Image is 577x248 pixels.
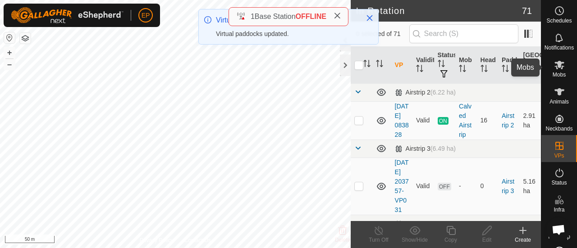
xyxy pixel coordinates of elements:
td: 2.91 ha [520,101,541,140]
td: Valid [412,158,434,215]
div: Create [505,236,541,244]
div: Calved Airstrip [459,102,473,140]
span: (6.22 ha) [430,89,456,96]
span: 0 selected of 71 [356,29,409,39]
span: EP [142,11,150,20]
td: Valid [412,101,434,140]
span: ON [438,117,449,125]
button: Close [363,12,376,24]
button: – [4,59,15,70]
div: Show/Hide [397,236,433,244]
div: Airstrip 3 [395,145,456,153]
span: Base Station [255,13,296,20]
p-sorticon: Activate to sort [376,61,383,68]
p-sorticon: Activate to sort [502,66,509,73]
div: Airstrip 2 [395,89,456,96]
span: OFF [438,183,451,190]
td: 5.16 ha [520,158,541,215]
th: Paddock [498,47,519,84]
span: Status [551,180,567,185]
th: Validity [412,47,434,84]
span: 1 [251,13,255,20]
a: [DATE] 083828 [395,103,409,138]
th: [GEOGRAPHIC_DATA] Area [520,47,541,84]
a: Contact Us [184,236,211,244]
button: Map Layers [20,33,31,44]
span: Notifications [545,45,574,50]
span: Heatmap [548,234,570,239]
img: Gallagher Logo [11,7,124,23]
th: Head [477,47,498,84]
span: VPs [554,153,564,158]
td: 16 [477,101,498,140]
th: Status [434,47,455,84]
input: Search (S) [409,24,518,43]
th: VP [391,47,412,84]
span: Infra [554,207,564,212]
span: 71 [522,4,532,18]
div: Open chat [546,217,571,242]
p-sorticon: Activate to sort [459,66,466,73]
div: Basin Stream [395,220,472,228]
span: Animals [550,99,569,104]
td: 0 [477,158,498,215]
a: Airstrip 2 [502,112,514,129]
p-sorticon: Activate to sort [438,61,445,68]
th: Mob [455,47,476,84]
span: Mobs [553,72,566,77]
a: Privacy Policy [140,236,174,244]
span: OFFLINE [296,13,326,20]
a: [DATE] 203757-VP031 [395,159,409,213]
button: + [4,47,15,58]
h2: In Rotation [356,5,522,16]
div: Turn Off [361,236,397,244]
a: Airstrip 3 [502,178,514,194]
div: Virtual Paddocks [216,15,357,26]
div: Edit [469,236,505,244]
div: Virtual paddocks updated. [216,29,357,39]
span: (41.59 ha) [444,220,472,227]
div: Copy [433,236,469,244]
span: Neckbands [545,126,572,131]
span: (6.49 ha) [430,145,456,152]
p-sorticon: Activate to sort [481,66,488,73]
p-sorticon: Activate to sort [523,71,531,78]
div: - [459,181,473,191]
p-sorticon: Activate to sort [416,66,423,73]
p-sorticon: Activate to sort [363,61,371,68]
button: Reset Map [4,32,15,43]
span: Schedules [546,18,572,23]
